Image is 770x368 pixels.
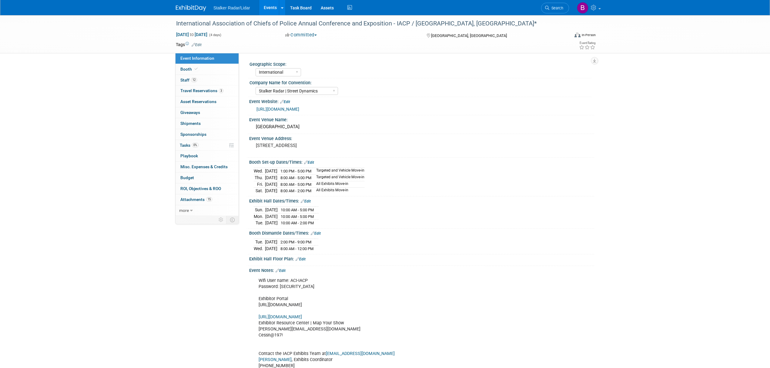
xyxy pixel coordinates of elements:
div: Booth Set-up Dates/Times: [249,158,594,166]
span: Stalker Radar/Lidar [213,5,250,10]
span: 8:00 AM - 2:00 PM [280,189,311,193]
div: Geographic Scope: [249,60,591,67]
td: Tue. [254,220,265,226]
span: 10:00 AM - 5:00 PM [281,208,314,212]
span: Sponsorships [180,132,206,137]
button: Committed [283,32,319,38]
span: more [179,208,189,213]
span: 10:00 AM - 5:00 PM [281,214,314,219]
span: Tasks [180,143,199,148]
span: Booth [180,67,199,72]
img: ExhibitDay [176,5,206,11]
div: Company Name for Convention: [249,78,591,86]
div: Booth Dismantle Dates/Times: [249,229,594,236]
td: [DATE] [265,239,277,246]
span: 8:00 AM - 12:00 PM [280,246,313,251]
div: Event Rating [579,42,595,45]
a: Edit [301,199,311,203]
td: [DATE] [265,220,278,226]
span: [GEOGRAPHIC_DATA], [GEOGRAPHIC_DATA] [431,33,507,38]
span: 3 [219,89,223,93]
span: Shipments [180,121,201,126]
span: 12 [191,78,197,82]
span: to [189,32,195,37]
i: Booth reservation complete [195,67,198,71]
a: Sponsorships [176,129,239,140]
td: [DATE] [265,188,277,194]
a: more [176,205,239,216]
a: ROI, Objectives & ROO [176,183,239,194]
div: [GEOGRAPHIC_DATA] [254,122,590,132]
td: [DATE] [265,181,277,188]
span: Budget [180,175,194,180]
span: 8:00 AM - 5:00 PM [280,182,311,187]
div: Event Website: [249,97,594,105]
a: [URL][DOMAIN_NAME] [256,107,299,112]
img: Format-Inperson.png [574,32,581,37]
a: Travel Reservations3 [176,85,239,96]
td: Targeted and Vehicle Move-in [313,174,364,181]
td: Sun. [254,207,265,213]
td: Sat. [254,188,265,194]
span: Travel Reservations [180,88,223,93]
a: Playbook [176,151,239,161]
a: Asset Reservations [176,96,239,107]
span: 15 [206,197,212,202]
td: [DATE] [265,207,278,213]
a: [PERSON_NAME] [259,357,292,362]
span: [DATE] [DATE] [176,32,208,37]
a: Search [541,3,569,13]
td: All Exhibits Move-in [313,181,364,188]
td: Personalize Event Tab Strip [216,216,226,224]
a: Giveaways [176,107,239,118]
td: Wed. [254,245,265,252]
div: Event Notes: [249,266,594,274]
span: Asset Reservations [180,99,216,104]
a: Tasks0% [176,140,239,151]
span: Staff [180,78,197,82]
td: All Exhibits Move-in [313,188,364,194]
a: Misc. Expenses & Credits [176,162,239,172]
td: Toggle Event Tabs [226,216,239,224]
span: 0% [192,143,199,147]
pre: [STREET_ADDRESS] [256,143,386,148]
td: Tags [176,42,202,48]
a: Staff12 [176,75,239,85]
span: 1:00 PM - 5:00 PM [280,169,311,173]
td: Thu. [254,174,265,181]
a: Edit [192,43,202,47]
a: Booth [176,64,239,75]
span: Search [549,6,563,10]
div: Exhibit Hall Floor Plan: [249,254,594,262]
a: Edit [276,269,286,273]
td: [DATE] [265,245,277,252]
span: Giveaways [180,110,200,115]
td: Wed. [254,168,265,175]
span: ROI, Objectives & ROO [180,186,221,191]
img: Brooke Journet [577,2,588,14]
td: Tue. [254,239,265,246]
td: [DATE] [265,168,277,175]
a: [URL][DOMAIN_NAME] [259,314,302,319]
div: Event Venue Address: [249,134,594,142]
div: Exhibit Hall Dates/Times: [249,196,594,204]
a: Edit [296,257,306,261]
a: Attachments15 [176,194,239,205]
div: Event Venue Name: [249,115,594,123]
td: Mon. [254,213,265,220]
span: Event Information [180,56,214,61]
a: Event Information [176,53,239,64]
a: Edit [280,100,290,104]
div: In-Person [581,33,596,37]
span: 2:00 PM - 9:00 PM [280,240,311,244]
a: [EMAIL_ADDRESS][DOMAIN_NAME] [326,351,395,356]
td: [DATE] [265,213,278,220]
td: Fri. [254,181,265,188]
div: International Association of Chiefs of Police Annual Conference and Exposition - IACP / [GEOGRAPH... [174,18,560,29]
a: Edit [311,231,321,236]
span: 8:00 AM - 5:00 PM [280,176,311,180]
span: 10:00 AM - 2:00 PM [281,221,314,225]
span: Playbook [180,153,198,158]
span: Misc. Expenses & Credits [180,164,228,169]
a: Shipments [176,118,239,129]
